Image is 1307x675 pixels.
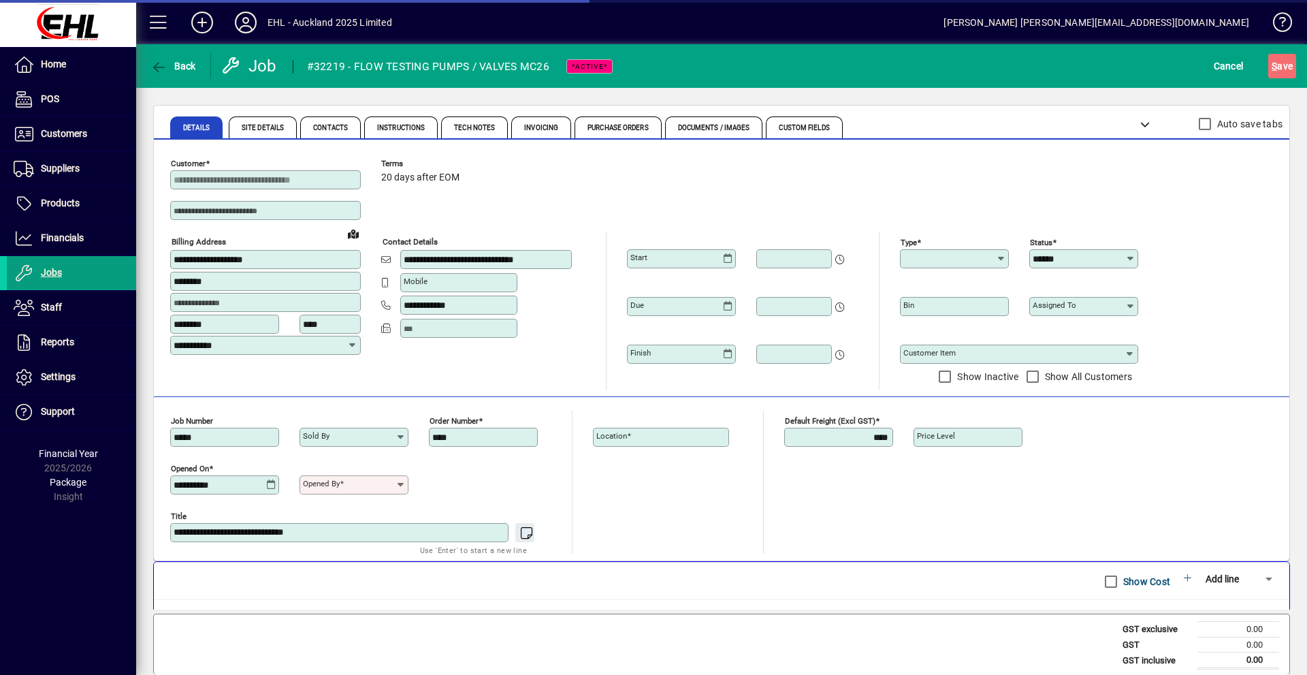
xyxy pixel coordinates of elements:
span: Settings [41,371,76,382]
td: GST exclusive [1116,622,1197,638]
span: Add line [1206,574,1239,584]
span: Site Details [242,125,284,131]
mat-label: Start [630,253,647,262]
label: Auto save tabs [1214,117,1283,131]
span: Custom Fields [779,125,829,131]
span: Home [41,59,66,69]
td: 0.00 [1197,622,1279,638]
span: POS [41,93,59,104]
a: Staff [7,291,136,325]
mat-label: Order number [430,416,479,426]
a: Customers [7,117,136,151]
span: Instructions [377,125,425,131]
mat-label: Price Level [917,431,955,441]
mat-label: Bin [903,300,914,310]
span: Support [41,406,75,417]
mat-hint: Use 'Enter' to start a new line [420,542,527,558]
td: 0.00 [1197,653,1279,669]
button: Cancel [1210,54,1247,78]
span: 20 days after EOM [381,172,459,183]
label: Show All Customers [1042,370,1133,383]
button: Profile [224,10,268,35]
mat-label: Sold by [303,431,329,441]
a: Knowledge Base [1263,3,1290,47]
label: Show Inactive [954,370,1018,383]
span: Package [50,477,86,488]
span: Contacts [313,125,348,131]
a: Financials [7,221,136,255]
mat-label: Title [171,512,187,521]
mat-label: Customer Item [903,348,956,358]
mat-label: Location [596,431,627,441]
span: Tech Notes [454,125,495,131]
span: Financials [41,232,84,243]
button: Save [1268,54,1296,78]
mat-label: Mobile [404,277,427,286]
div: EHL - Auckland 2025 Limited [268,12,392,33]
a: Suppliers [7,152,136,186]
span: Products [41,198,80,208]
mat-label: Opened On [171,464,209,473]
span: Cancel [1214,55,1244,77]
td: 0.00 [1197,637,1279,653]
button: Add [180,10,224,35]
a: Reports [7,326,136,360]
div: #32219 - FLOW TESTING PUMPS / VALVES MC26 [307,56,549,78]
span: Customers [41,128,87,139]
span: Details [183,125,210,131]
span: Jobs [41,267,62,278]
a: Settings [7,360,136,394]
a: Home [7,48,136,82]
a: View on map [342,223,364,245]
span: Financial Year [39,448,98,459]
a: POS [7,82,136,116]
label: Show Cost [1120,575,1170,588]
mat-label: Default Freight (excl GST) [785,416,875,426]
div: No job lines found [154,600,1289,642]
button: Back [147,54,199,78]
div: [PERSON_NAME] [PERSON_NAME][EMAIL_ADDRESS][DOMAIN_NAME] [943,12,1249,33]
a: Support [7,395,136,429]
mat-label: Due [630,300,644,310]
span: Staff [41,302,62,313]
span: Purchase Orders [587,125,649,131]
mat-label: Customer [171,159,206,168]
div: Job [221,55,279,77]
span: S [1272,61,1277,72]
mat-label: Opened by [303,479,340,488]
span: Reports [41,336,74,347]
span: ave [1272,55,1293,77]
span: Terms [381,159,463,168]
td: GST [1116,637,1197,653]
mat-label: Assigned to [1033,300,1076,310]
a: Products [7,187,136,221]
span: Suppliers [41,163,80,174]
span: Back [150,61,196,72]
mat-label: Finish [630,348,651,358]
mat-label: Job number [171,416,213,426]
span: Invoicing [524,125,558,131]
span: Documents / Images [678,125,750,131]
td: GST inclusive [1116,653,1197,669]
mat-label: Type [901,238,917,247]
mat-label: Status [1030,238,1052,247]
app-page-header-button: Back [136,54,211,78]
